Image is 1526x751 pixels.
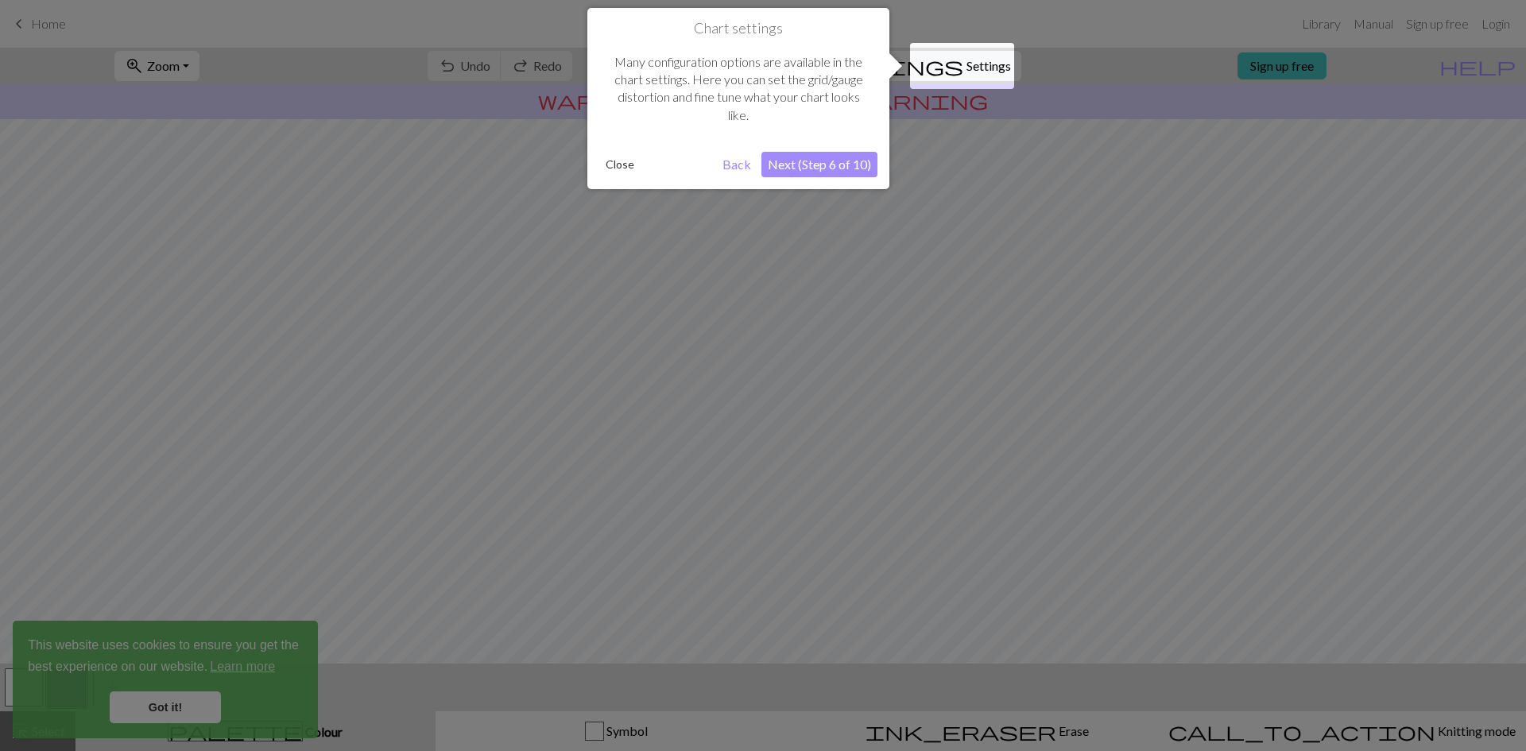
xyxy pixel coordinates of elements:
div: Many configuration options are available in the chart settings. Here you can set the grid/gauge d... [599,37,877,141]
div: Chart settings [587,8,889,189]
button: Close [599,153,641,176]
h1: Chart settings [599,20,877,37]
button: Next (Step 6 of 10) [761,152,877,177]
button: Back [716,152,757,177]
